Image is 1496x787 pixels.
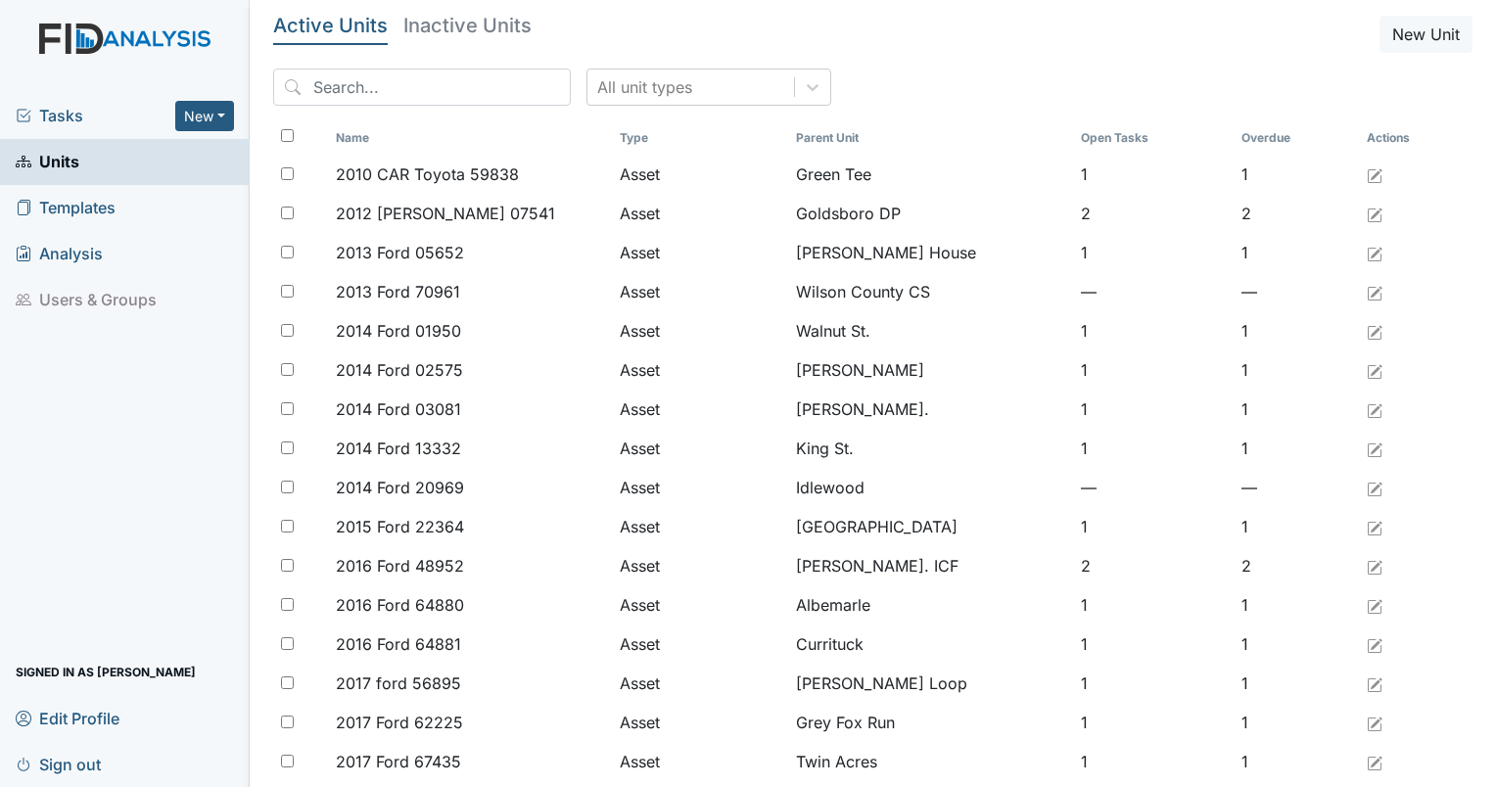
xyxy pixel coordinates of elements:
[336,632,461,656] span: 2016 Ford 64881
[1367,202,1382,225] a: Edit
[788,507,1072,546] td: [GEOGRAPHIC_DATA]
[1234,194,1359,233] td: 2
[1367,671,1382,695] a: Edit
[788,194,1072,233] td: Goldsboro DP
[1073,233,1235,272] td: 1
[1073,429,1235,468] td: 1
[16,147,79,177] span: Units
[1367,593,1382,617] a: Edit
[1234,585,1359,625] td: 1
[16,703,119,733] span: Edit Profile
[273,69,571,106] input: Search...
[1234,121,1359,155] th: Toggle SortBy
[612,390,788,429] td: Asset
[612,155,788,194] td: Asset
[788,585,1072,625] td: Albemarle
[612,468,788,507] td: Asset
[1367,241,1382,264] a: Edit
[1073,311,1235,350] td: 1
[788,311,1072,350] td: Walnut St.
[1234,507,1359,546] td: 1
[612,233,788,272] td: Asset
[1367,397,1382,421] a: Edit
[1073,742,1235,781] td: 1
[612,507,788,546] td: Asset
[336,750,461,773] span: 2017 Ford 67435
[612,272,788,311] td: Asset
[336,397,461,421] span: 2014 Ford 03081
[1073,155,1235,194] td: 1
[16,749,101,779] span: Sign out
[1359,121,1457,155] th: Actions
[612,625,788,664] td: Asset
[1367,476,1382,499] a: Edit
[1234,311,1359,350] td: 1
[336,671,461,695] span: 2017 ford 56895
[788,468,1072,507] td: Idlewood
[175,101,234,131] button: New
[336,280,460,303] span: 2013 Ford 70961
[1073,585,1235,625] td: 1
[612,429,788,468] td: Asset
[788,233,1072,272] td: [PERSON_NAME] House
[273,16,388,35] h5: Active Units
[336,241,464,264] span: 2013 Ford 05652
[1367,437,1382,460] a: Edit
[16,239,103,269] span: Analysis
[1073,664,1235,703] td: 1
[1234,272,1359,311] td: —
[612,742,788,781] td: Asset
[612,585,788,625] td: Asset
[788,350,1072,390] td: [PERSON_NAME]
[1073,350,1235,390] td: 1
[1234,155,1359,194] td: 1
[1234,546,1359,585] td: 2
[16,193,116,223] span: Templates
[1073,546,1235,585] td: 2
[336,711,463,734] span: 2017 Ford 62225
[788,664,1072,703] td: [PERSON_NAME] Loop
[612,546,788,585] td: Asset
[1379,16,1473,53] button: New Unit
[612,311,788,350] td: Asset
[788,121,1072,155] th: Toggle SortBy
[16,657,196,687] span: Signed in as [PERSON_NAME]
[336,437,461,460] span: 2014 Ford 13332
[788,429,1072,468] td: King St.
[1367,319,1382,343] a: Edit
[1367,515,1382,538] a: Edit
[336,593,464,617] span: 2016 Ford 64880
[328,121,612,155] th: Toggle SortBy
[1073,703,1235,742] td: 1
[788,546,1072,585] td: [PERSON_NAME]. ICF
[1073,272,1235,311] td: —
[1367,162,1382,186] a: Edit
[597,75,692,99] div: All unit types
[1234,468,1359,507] td: —
[16,104,175,127] a: Tasks
[788,272,1072,311] td: Wilson County CS
[336,319,461,343] span: 2014 Ford 01950
[612,121,788,155] th: Toggle SortBy
[1367,358,1382,382] a: Edit
[336,554,464,578] span: 2016 Ford 48952
[788,742,1072,781] td: Twin Acres
[788,703,1072,742] td: Grey Fox Run
[1367,280,1382,303] a: Edit
[612,194,788,233] td: Asset
[1234,742,1359,781] td: 1
[1073,625,1235,664] td: 1
[1234,703,1359,742] td: 1
[788,390,1072,429] td: [PERSON_NAME].
[1073,468,1235,507] td: —
[281,129,294,142] input: Toggle All Rows Selected
[1367,750,1382,773] a: Edit
[788,625,1072,664] td: Currituck
[403,16,532,35] h5: Inactive Units
[336,358,463,382] span: 2014 Ford 02575
[1367,554,1382,578] a: Edit
[1073,507,1235,546] td: 1
[1234,625,1359,664] td: 1
[1073,121,1235,155] th: Toggle SortBy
